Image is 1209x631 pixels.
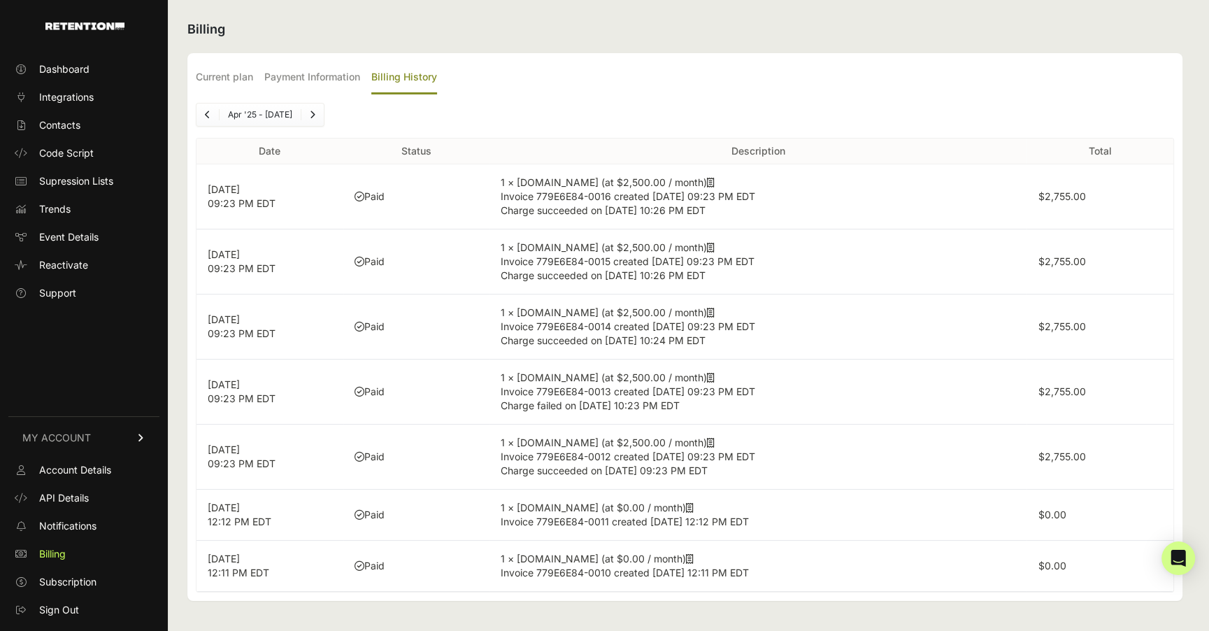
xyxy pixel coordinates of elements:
[371,62,437,94] label: Billing History
[501,399,680,411] span: Charge failed on [DATE] 10:23 PM EDT
[8,543,159,565] a: Billing
[1038,451,1085,462] label: $2,755.00
[208,313,332,341] p: [DATE] 09:23 PM EDT
[45,22,124,30] img: Retention.com
[39,491,89,505] span: API Details
[8,416,159,459] a: MY ACCOUNT
[301,104,324,126] a: Next
[1038,509,1066,520] label: $0.00
[501,255,754,267] span: Invoice 779E6E84-0015 created [DATE] 09:23 PM EDT
[489,164,1026,229] td: 1 × [DOMAIN_NAME] (at $2,500.00 / month)
[39,258,88,272] span: Reactivate
[343,541,490,592] td: Paid
[343,490,490,541] td: Paid
[219,109,301,120] li: Apr '25 - [DATE]
[1038,190,1085,202] label: $2,755.00
[343,425,490,490] td: Paid
[1038,385,1085,397] label: $2,755.00
[8,58,159,80] a: Dashboard
[343,139,490,164] th: Status
[489,360,1026,425] td: 1 × [DOMAIN_NAME] (at $2,500.00 / month)
[1038,255,1085,267] label: $2,755.00
[501,465,708,476] span: Charge succeeded on [DATE] 09:23 PM EDT
[501,334,706,346] span: Charge succeeded on [DATE] 10:24 PM EDT
[8,142,159,164] a: Code Script
[501,190,755,202] span: Invoice 779E6E84-0016 created [DATE] 09:23 PM EDT
[8,515,159,537] a: Notifications
[343,229,490,295] td: Paid
[8,282,159,304] a: Support
[39,603,79,617] span: Sign Out
[208,443,332,471] p: [DATE] 09:23 PM EDT
[1161,541,1195,575] div: Open Intercom Messenger
[208,552,332,580] p: [DATE] 12:11 PM EDT
[489,229,1026,295] td: 1 × [DOMAIN_NAME] (at $2,500.00 / month)
[208,378,332,406] p: [DATE] 09:23 PM EDT
[39,62,90,76] span: Dashboard
[489,295,1026,360] td: 1 × [DOMAIN_NAME] (at $2,500.00 / month)
[501,204,706,216] span: Charge succeeded on [DATE] 10:26 PM EDT
[1026,139,1173,164] th: Total
[8,571,159,593] a: Subscription
[196,104,219,126] a: Previous
[501,385,755,397] span: Invoice 779E6E84-0013 created [DATE] 09:23 PM EDT
[501,451,755,462] span: Invoice 779E6E84-0012 created [DATE] 09:23 PM EDT
[343,164,490,229] td: Paid
[39,118,80,132] span: Contacts
[187,20,1182,39] h2: Billing
[39,174,113,188] span: Supression Lists
[8,86,159,108] a: Integrations
[39,286,76,300] span: Support
[8,459,159,481] a: Account Details
[1038,320,1085,332] label: $2,755.00
[8,114,159,136] a: Contacts
[8,226,159,248] a: Event Details
[8,487,159,509] a: API Details
[264,62,360,94] label: Payment Information
[208,248,332,276] p: [DATE] 09:23 PM EDT
[1038,560,1066,572] label: $0.00
[39,230,99,244] span: Event Details
[39,575,96,589] span: Subscription
[39,463,111,477] span: Account Details
[343,295,490,360] td: Paid
[208,501,332,529] p: [DATE] 12:12 PM EDT
[39,547,66,561] span: Billing
[8,198,159,220] a: Trends
[489,139,1026,164] th: Description
[8,599,159,621] a: Sign Out
[489,425,1026,490] td: 1 × [DOMAIN_NAME] (at $2,500.00 / month)
[208,183,332,211] p: [DATE] 09:23 PM EDT
[39,146,94,160] span: Code Script
[196,62,253,94] label: Current plan
[501,269,706,281] span: Charge succeeded on [DATE] 10:26 PM EDT
[39,202,71,216] span: Trends
[39,90,94,104] span: Integrations
[501,567,749,579] span: Invoice 779E6E84-0010 created [DATE] 12:11 PM EDT
[501,516,749,527] span: Invoice 779E6E84-0011 created [DATE] 12:12 PM EDT
[8,254,159,276] a: Reactivate
[489,541,1026,592] td: 1 × [DOMAIN_NAME] (at $0.00 / month)
[489,490,1026,541] td: 1 × [DOMAIN_NAME] (at $0.00 / month)
[196,139,343,164] th: Date
[39,519,96,533] span: Notifications
[343,360,490,425] td: Paid
[8,170,159,192] a: Supression Lists
[22,431,91,445] span: MY ACCOUNT
[501,320,755,332] span: Invoice 779E6E84-0014 created [DATE] 09:23 PM EDT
